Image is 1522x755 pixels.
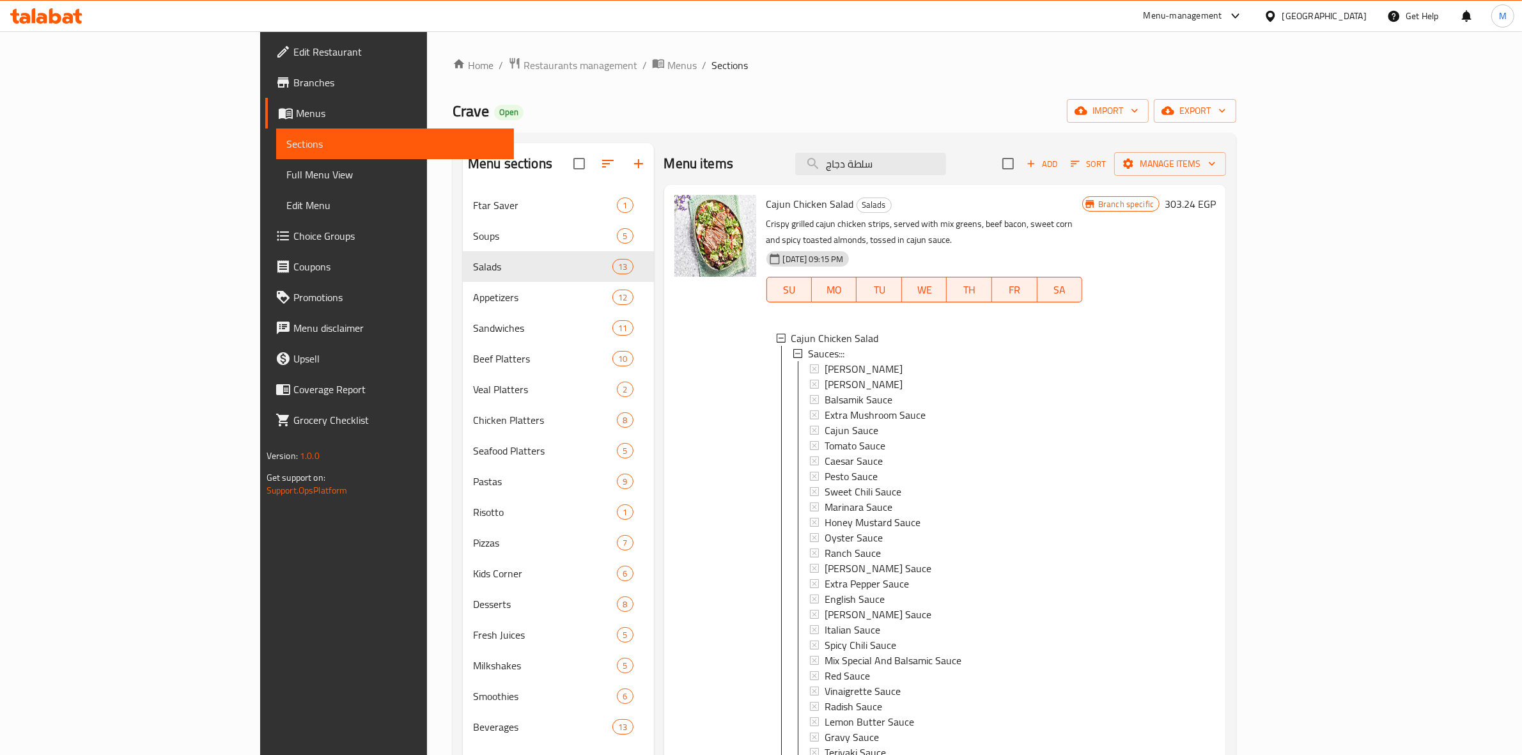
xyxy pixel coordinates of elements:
[463,712,654,742] div: Beverages13
[1077,103,1138,119] span: import
[524,58,637,73] span: Restaurants management
[473,290,612,305] span: Appetizers
[473,198,617,213] span: Ftar Saver
[473,535,617,550] span: Pizzas
[473,504,617,520] span: Risotto
[612,290,633,305] div: items
[617,660,632,672] span: 5
[825,653,961,668] span: Mix Special And Balsamic Sauce
[825,561,931,576] span: [PERSON_NAME] Sauce
[463,497,654,527] div: Risotto1
[265,282,515,313] a: Promotions
[463,313,654,343] div: Sandwiches11
[825,530,883,545] span: Oyster Sauce
[265,67,515,98] a: Branches
[617,382,633,397] div: items
[907,281,942,299] span: WE
[817,281,852,299] span: MO
[463,343,654,374] div: Beef Platters10
[617,596,633,612] div: items
[463,589,654,619] div: Desserts8
[276,190,515,221] a: Edit Menu
[613,353,632,365] span: 10
[825,377,903,392] span: [PERSON_NAME]
[617,199,632,212] span: 1
[702,58,706,73] li: /
[808,346,844,361] span: Sauces:::
[1499,9,1507,23] span: M
[1021,154,1062,174] span: Add item
[265,98,515,128] a: Menus
[1037,277,1083,302] button: SA
[617,443,633,458] div: items
[463,374,654,405] div: Veal Platters2
[617,228,633,244] div: items
[293,44,504,59] span: Edit Restaurant
[825,392,892,407] span: Balsamik Sauce
[613,721,632,733] span: 13
[293,228,504,244] span: Choice Groups
[286,136,504,152] span: Sections
[473,228,617,244] div: Soups
[825,515,920,530] span: Honey Mustard Sauce
[617,414,632,426] span: 8
[825,622,880,637] span: Italian Sauce
[902,277,947,302] button: WE
[463,527,654,558] div: Pizzas7
[276,128,515,159] a: Sections
[766,194,854,214] span: Cajun Chicken Salad
[265,374,515,405] a: Coverage Report
[286,167,504,182] span: Full Menu View
[508,57,637,74] a: Restaurants management
[293,320,504,336] span: Menu disclaimer
[825,637,896,653] span: Spicy Chili Sauce
[825,607,931,622] span: [PERSON_NAME] Sauce
[613,322,632,334] span: 11
[566,150,593,177] span: Select all sections
[473,474,617,489] span: Pastas
[825,423,878,438] span: Cajun Sauce
[812,277,857,302] button: MO
[766,216,1082,248] p: Crispy grilled cajun chicken strips, served with mix greens, beef bacon, sweet corn and spicy toa...
[613,261,632,273] span: 13
[612,351,633,366] div: items
[1165,195,1216,213] h6: 303.24 EGP
[952,281,987,299] span: TH
[825,361,903,377] span: [PERSON_NAME]
[791,331,879,346] span: Cajun Chicken Salad
[265,221,515,251] a: Choice Groups
[825,469,878,484] span: Pesto Sauce
[265,405,515,435] a: Grocery Checklist
[617,474,633,489] div: items
[617,504,633,520] div: items
[473,412,617,428] div: Chicken Platters
[473,658,617,673] div: Milkshakes
[623,148,654,179] button: Add section
[617,230,632,242] span: 5
[473,719,612,735] span: Beverages
[293,259,504,274] span: Coupons
[463,251,654,282] div: Salads13
[453,57,1236,74] nav: breadcrumb
[473,596,617,612] div: Desserts
[267,448,298,464] span: Version:
[1164,103,1226,119] span: export
[473,259,612,274] span: Salads
[276,159,515,190] a: Full Menu View
[995,150,1021,177] span: Select section
[1154,99,1236,123] button: export
[825,591,885,607] span: English Sauce
[293,351,504,366] span: Upsell
[1068,154,1109,174] button: Sort
[463,466,654,497] div: Pastas9
[1062,154,1114,174] span: Sort items
[642,58,647,73] li: /
[267,482,348,499] a: Support.OpsPlatform
[1067,99,1149,123] button: import
[617,689,633,704] div: items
